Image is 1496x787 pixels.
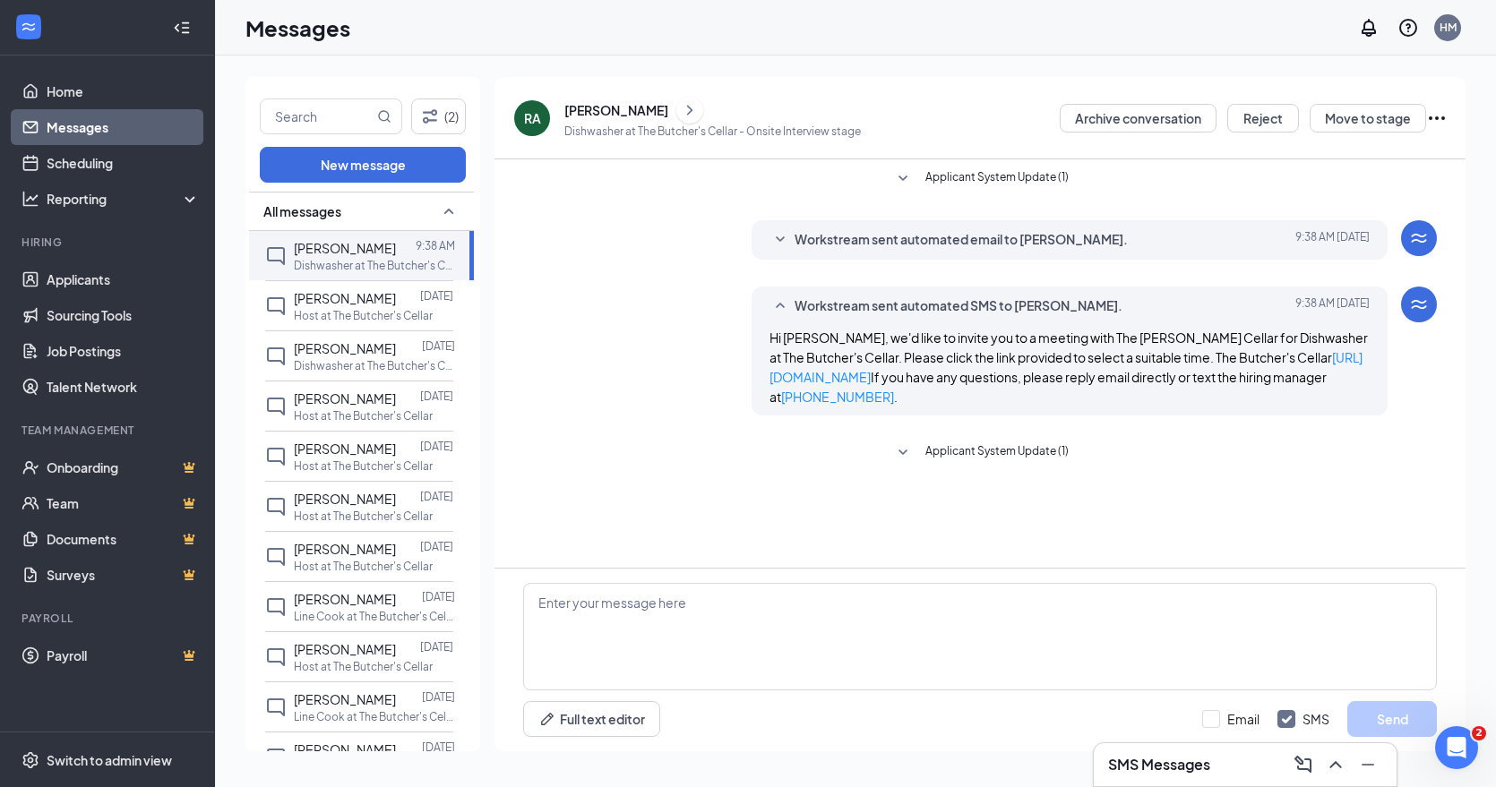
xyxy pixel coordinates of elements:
iframe: Intercom live chat [1435,726,1478,769]
svg: ChatInactive [265,245,287,267]
button: Filter (2) [411,98,466,134]
svg: ChatInactive [265,747,287,768]
p: [DATE] [422,338,455,354]
span: Applicant System Update (1) [925,168,1069,190]
h1: Messages [245,13,350,43]
a: [PHONE_NUMBER] [781,389,894,405]
svg: WorkstreamLogo [20,18,38,36]
div: [PERSON_NAME] [564,101,668,119]
span: [DATE] 9:38 AM [1295,229,1370,251]
a: Talent Network [47,369,200,405]
p: [DATE] [420,539,453,554]
p: [DATE] [420,489,453,504]
a: Job Postings [47,333,200,369]
a: Home [47,73,200,109]
svg: Minimize [1357,754,1379,775]
p: Line Cook at The Butcher's Cellar [294,709,455,724]
span: [DATE] 9:38 AM [1295,295,1370,317]
svg: MagnifyingGlass [377,109,391,124]
input: Search [261,99,374,133]
svg: Collapse [173,19,191,37]
svg: WorkstreamLogo [1408,227,1430,249]
span: [PERSON_NAME] [294,491,396,507]
button: ComposeMessage [1289,750,1318,779]
span: [PERSON_NAME] [294,541,396,557]
button: Reject [1227,104,1299,133]
p: [DATE] [422,740,455,755]
p: [DATE] [422,589,455,604]
p: Host at The Butcher's Cellar [294,509,433,524]
button: Move to stage [1310,104,1426,133]
a: TeamCrown [47,485,200,521]
svg: SmallChevronDown [892,442,914,464]
span: 2 [1472,726,1486,740]
button: SmallChevronDownApplicant System Update (1) [892,168,1069,190]
div: Reporting [47,190,201,208]
p: Dishwasher at The Butcher's Cellar - Onsite Interview stage [564,124,861,139]
div: HM [1440,20,1457,35]
p: [DATE] [420,439,453,454]
span: [PERSON_NAME] [294,591,396,607]
div: Hiring [21,235,196,250]
svg: SmallChevronDown [769,229,791,251]
button: Archive conversation [1060,104,1217,133]
svg: Analysis [21,190,39,208]
p: 9:38 AM [416,238,455,253]
svg: ComposeMessage [1293,754,1314,775]
button: New message [260,147,466,183]
button: ChevronRight [676,97,703,124]
p: [DATE] [420,639,453,654]
svg: SmallChevronUp [769,295,791,317]
a: DocumentsCrown [47,521,200,557]
a: Scheduling [47,145,200,181]
svg: ChatInactive [265,697,287,718]
svg: Notifications [1358,17,1380,38]
p: Dishwasher at The Butcher's Cellar [294,358,455,373]
span: All messages [263,202,341,220]
span: Applicant System Update (1) [925,442,1069,464]
p: [DATE] [422,689,455,705]
p: [DATE] [420,288,453,304]
svg: ChatInactive [265,295,287,317]
span: [PERSON_NAME] [294,691,396,707]
svg: SmallChevronDown [892,168,914,190]
svg: ChatInactive [265,396,287,417]
a: OnboardingCrown [47,449,200,485]
p: Host at The Butcher's Cellar [294,559,433,574]
p: Host at The Butcher's Cellar [294,408,433,423]
span: Workstream sent automated email to [PERSON_NAME]. [795,229,1128,251]
button: Minimize [1354,750,1382,779]
div: RA [524,109,541,127]
p: Dishwasher at The Butcher's Cellar [294,258,455,273]
button: ChevronUp [1321,750,1350,779]
svg: Ellipses [1426,107,1448,129]
svg: QuestionInfo [1397,17,1419,38]
span: [PERSON_NAME] [294,390,396,406]
a: Messages [47,109,200,145]
span: Hi [PERSON_NAME], we'd like to invite you to a meeting with The [PERSON_NAME] Cellar for Dishwash... [769,329,1368,405]
a: Applicants [47,261,200,297]
a: SurveysCrown [47,557,200,593]
a: PayrollCrown [47,637,200,673]
svg: Filter [419,106,441,127]
p: Host at The Butcher's Cellar [294,308,433,323]
svg: ChatInactive [265,446,287,467]
button: SmallChevronDownApplicant System Update (1) [892,442,1069,464]
span: [PERSON_NAME] [294,290,396,306]
p: [DATE] [420,389,453,404]
p: Host at The Butcher's Cellar [294,458,433,474]
span: [PERSON_NAME] [294,741,396,757]
svg: ChatInactive [265,546,287,568]
span: [PERSON_NAME] [294,641,396,657]
svg: ChevronRight [681,99,699,121]
svg: SmallChevronUp [438,201,460,222]
span: [PERSON_NAME] [294,441,396,457]
svg: ChatInactive [265,496,287,518]
div: Payroll [21,611,196,626]
svg: Settings [21,751,39,769]
p: Line Cook at The Butcher's Cellar [294,609,455,624]
svg: ChatInactive [265,596,287,618]
div: Team Management [21,423,196,438]
span: [PERSON_NAME] [294,240,396,256]
span: [PERSON_NAME] [294,340,396,356]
